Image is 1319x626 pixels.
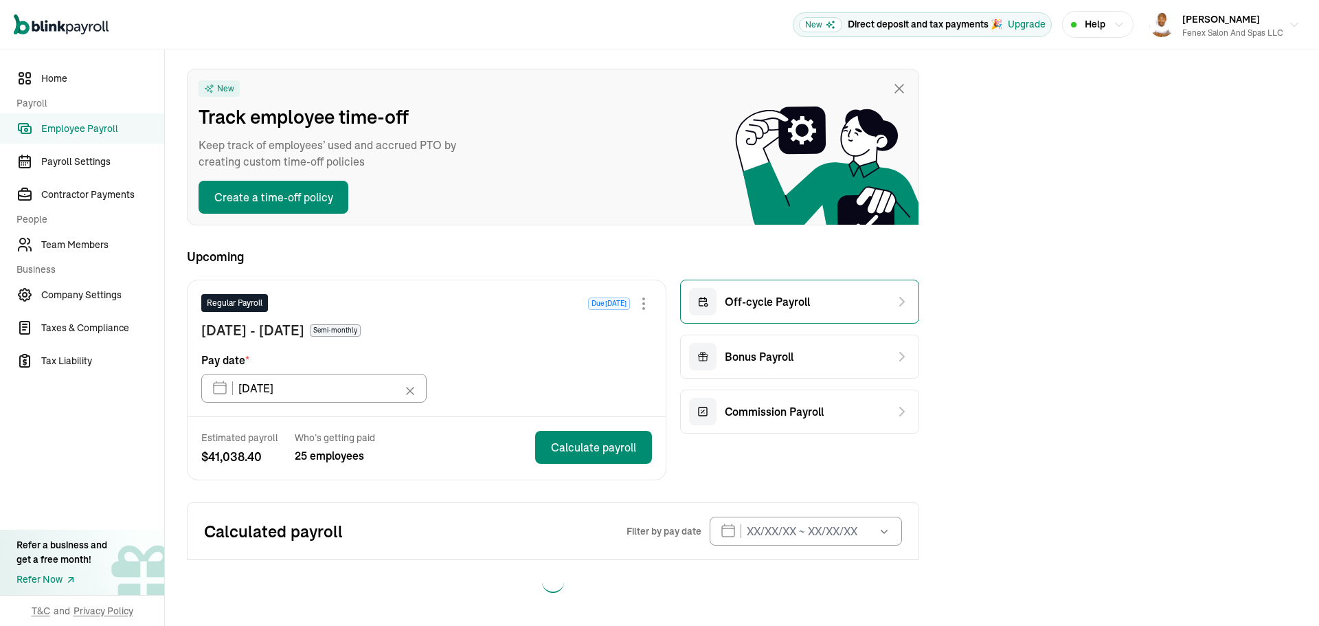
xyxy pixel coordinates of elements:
span: Team Members [41,238,164,252]
span: Payroll Settings [41,155,164,169]
iframe: Chat Widget [1250,560,1319,626]
span: Payroll [16,96,156,111]
span: Due [DATE] [588,298,630,310]
button: Help [1062,11,1134,38]
span: 25 employees [295,447,375,464]
span: [PERSON_NAME] [1182,13,1260,25]
span: New [217,83,234,94]
span: Filter by pay date [627,524,701,538]
span: Employee Payroll [41,122,164,136]
span: New [799,17,842,32]
p: Direct deposit and tax payments 🎉 [848,17,1002,32]
span: Who’s getting paid [295,431,375,445]
span: T&C [32,604,50,618]
div: Fenex Salon and Spas LLC [1182,27,1283,39]
input: XX/XX/XX [201,374,427,403]
span: [DATE] - [DATE] [201,320,304,341]
button: Calculate payroll [535,431,652,464]
span: Privacy Policy [74,604,133,618]
button: [PERSON_NAME]Fenex Salon and Spas LLC [1144,8,1305,42]
span: Regular Payroll [207,297,262,309]
button: Upgrade [1008,17,1046,32]
nav: Global [14,5,109,45]
span: Contractor Payments [41,188,164,202]
span: Business [16,262,156,277]
span: Company Settings [41,288,164,302]
h2: Calculated payroll [204,520,627,542]
span: $ 41,038.40 [201,447,278,466]
span: People [16,212,156,227]
input: XX/XX/XX ~ XX/XX/XX [710,517,902,546]
span: Track employee time-off [199,102,473,131]
span: Tax Liability [41,354,164,368]
div: Refer a business and get a free month! [16,538,107,567]
span: Estimated payroll [201,431,278,445]
span: Keep track of employees’ used and accrued PTO by creating custom time-off policies [199,137,473,170]
span: Help [1085,17,1105,32]
span: Off-cycle Payroll [725,293,810,310]
span: Taxes & Compliance [41,321,164,335]
span: Pay date [201,352,249,368]
span: Upcoming [187,247,919,266]
span: Semi-monthly [310,324,361,337]
button: Create a time-off policy [199,181,348,214]
a: Refer Now [16,572,107,587]
span: Home [41,71,164,86]
span: Bonus Payroll [725,348,793,365]
span: Commission Payroll [725,403,824,420]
